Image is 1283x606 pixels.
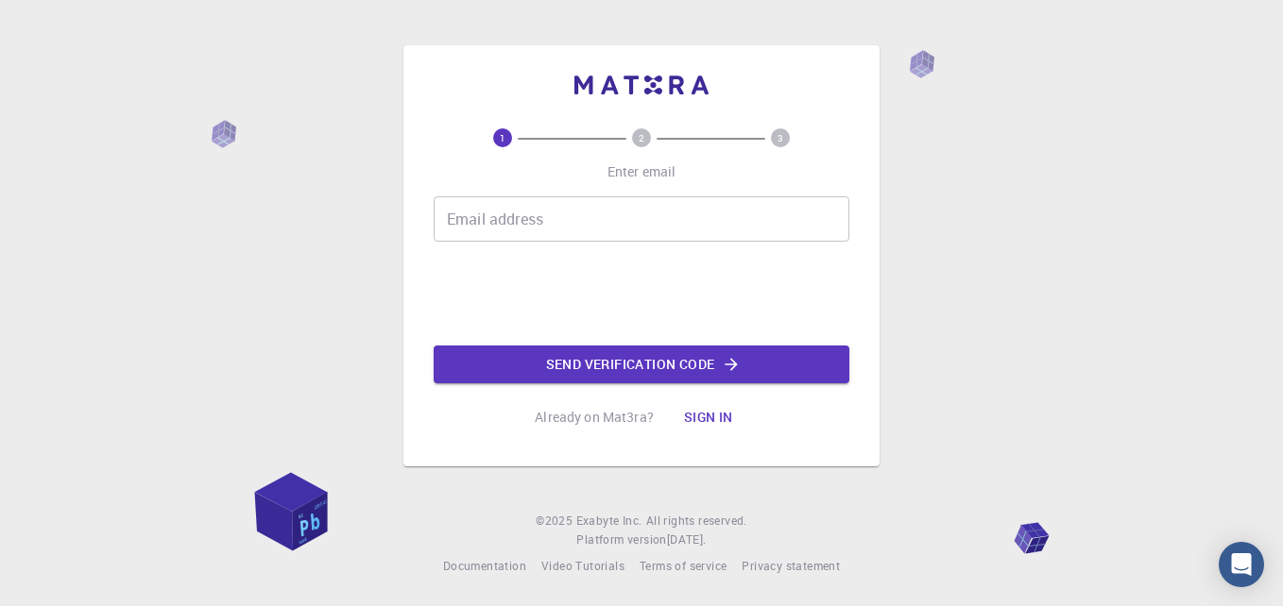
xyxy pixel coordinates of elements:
[498,257,785,330] iframe: reCAPTCHA
[434,345,849,383] button: Send verification code
[535,408,654,427] p: Already on Mat3ra?
[500,131,505,144] text: 1
[646,512,747,530] span: All rights reserved.
[443,557,526,576] a: Documentation
[536,512,575,530] span: © 2025
[742,557,840,576] a: Privacy statement
[576,530,666,549] span: Platform version
[1219,542,1264,587] div: Open Intercom Messenger
[443,558,526,573] span: Documentation
[541,557,624,576] a: Video Tutorials
[607,162,676,181] p: Enter email
[640,557,727,576] a: Terms of service
[667,530,707,549] a: [DATE].
[742,558,840,573] span: Privacy statement
[541,558,624,573] span: Video Tutorials
[576,512,642,530] a: Exabyte Inc.
[667,531,707,547] span: [DATE] .
[576,513,642,528] span: Exabyte Inc.
[640,558,727,573] span: Terms of service
[639,131,644,144] text: 2
[669,398,748,436] button: Sign in
[778,131,783,144] text: 3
